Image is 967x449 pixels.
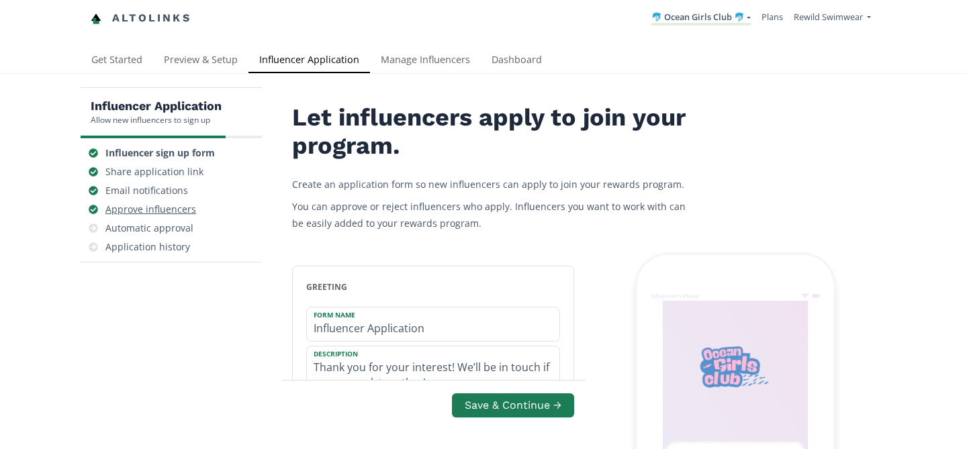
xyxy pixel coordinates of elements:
div: Approve influencers [105,203,196,216]
a: Dashboard [481,48,553,74]
label: Description [307,346,546,358]
div: Allow new influencers to sign up [91,114,222,126]
a: Influencer Application [248,48,370,74]
div: Influencer's Phone [651,292,700,299]
a: Manage Influencers [370,48,481,74]
div: Influencer sign up form [105,146,215,160]
label: Form Name [307,307,546,319]
h2: Let influencers apply to join your program. [292,104,695,160]
p: Create an application form so new influencers can apply to join your rewards program. [292,176,695,193]
a: Plans [762,11,783,23]
span: Rewild Swimwear [794,11,863,23]
a: Preview & Setup [153,48,248,74]
a: Rewild Swimwear [794,11,871,26]
img: favicon-32x32.png [91,13,101,24]
a: Get Started [81,48,153,74]
button: Save & Continue → [452,393,574,417]
a: 🐬 Ocean Girls Club 🐬 [651,11,751,26]
span: greeting [306,281,347,293]
p: You can approve or reject influencers who apply. Influencers you want to work with can be easily ... [292,198,695,232]
textarea: Thank you for your interest! We’ll be in touch if we can work together! [307,346,559,396]
div: Application history [105,240,190,254]
div: Automatic approval [105,221,193,235]
h5: Influencer Application [91,98,222,114]
img: sUztbQuRCcrb [670,329,802,404]
a: Altolinks [91,7,191,30]
div: Email notifications [105,184,188,197]
div: Share application link [105,165,203,179]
